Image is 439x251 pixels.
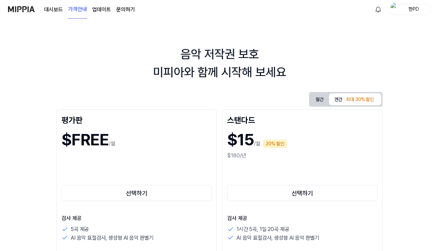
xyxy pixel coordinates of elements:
[237,234,319,242] p: AI 음악 표절검사, 생성형 AI 음악 판별기
[329,93,381,105] button: 연간
[310,93,329,106] button: 월간
[44,6,63,14] a: 대시보드
[227,128,254,152] h1: $15
[71,234,154,242] p: AI 음악 표절검사, 생성형 AI 음악 판별기
[374,5,382,13] img: 알림
[116,6,135,14] a: 문의하기
[227,185,378,201] button: 선택하기
[237,225,289,234] p: 1시간 5곡, 1일 20곡 제공
[227,214,378,222] p: 검사 제공
[391,3,399,16] img: profile
[61,184,212,202] a: 선택하기
[254,140,260,148] p: /월
[109,140,115,148] p: /월
[263,140,287,148] div: 20% 할인
[344,95,376,105] div: 최대 30% 할인
[61,114,212,125] div: 평가판
[61,128,109,152] h1: $FREE
[68,0,87,19] a: 가격안내
[227,114,378,125] div: 스탠다드
[401,5,427,13] div: 한PD
[227,152,378,160] div: $180/년
[92,6,111,14] a: 업데이트
[388,4,431,15] button: profile한PD
[71,225,89,234] p: 5곡 제공
[61,214,212,222] p: 검사 제공
[227,184,378,202] a: 선택하기
[61,185,212,201] button: 선택하기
